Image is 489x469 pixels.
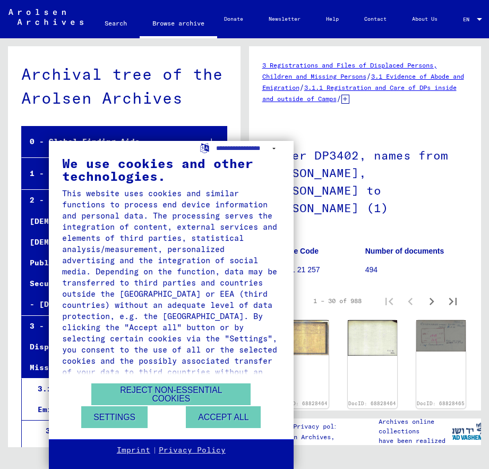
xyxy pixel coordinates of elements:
[91,383,251,405] button: Reject non-essential cookies
[186,406,261,428] button: Accept all
[159,445,226,456] a: Privacy Policy
[117,445,150,456] a: Imprint
[62,188,280,389] div: This website uses cookies and similar functions to process end device information and personal da...
[81,406,148,428] button: Settings
[62,157,280,182] div: We use cookies and other technologies.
